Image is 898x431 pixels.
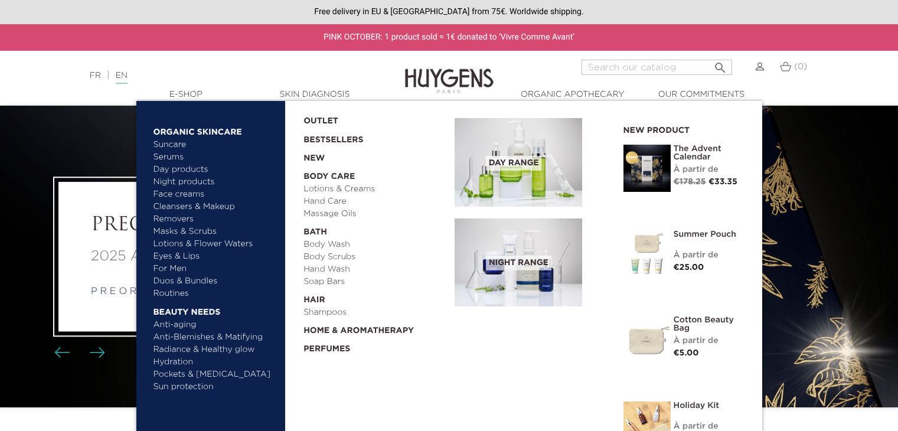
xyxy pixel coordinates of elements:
h2: New product [623,122,744,136]
a: For Men [154,263,277,275]
a: Hydration [154,356,277,368]
a: Cleansers & Makeup Removers [154,201,277,226]
img: routine_nuit_banner.jpg [455,218,582,307]
a: Duos & Bundles [154,275,277,288]
a: The Advent Calendar [674,145,744,161]
div: Carousel buttons [59,344,97,362]
a: Night products [154,176,266,188]
a: Body Wash [303,239,446,251]
a: Body Care [303,165,446,183]
a: Hand Wash [303,263,446,276]
a: E-Shop [127,89,245,101]
span: €5.00 [674,349,699,357]
a: PREORDER [91,214,340,237]
a: Night Range [455,218,606,307]
a: Pockets & [MEDICAL_DATA] [154,368,277,381]
a: Massage Oils [303,208,446,220]
a: Summer pouch [674,230,744,239]
a: Day products [154,164,277,176]
span: €25.00 [674,263,704,272]
a: Hair [303,288,446,306]
i:  [713,57,727,71]
img: The Advent Calendar [623,145,671,192]
a: Face creams [154,188,277,201]
a: Home & Aromatherapy [303,319,446,337]
span: Night Range [486,256,551,270]
a: Holiday Kit [674,401,744,410]
a: Organic Skincare [154,120,277,139]
a: Hand Care [303,195,446,208]
a: Sun protection [154,381,277,393]
div: À partir de [674,335,744,347]
a: p r e o r d e r [91,287,166,296]
a: Skin Diagnosis [256,89,374,101]
a: Cotton Beauty Bag [674,316,744,332]
a: Lotions & Flower Waters [154,238,277,250]
a: Shampoos [303,306,446,319]
a: Beauty needs [154,300,277,319]
input: Search [582,60,732,75]
span: €178.25 [674,178,706,186]
a: Body Scrubs [303,251,446,263]
a: Organic Apothecary [514,89,632,101]
a: EN [116,71,128,84]
a: Our commitments [642,89,760,101]
a: Serums [154,151,277,164]
a: Day Range [455,118,606,207]
a: Radiance & Healthy glow [154,344,277,356]
span: €33.35 [708,178,737,186]
a: 2025 Advent Calendar [91,246,340,267]
a: Bestsellers [303,128,436,146]
a: Eyes & Lips [154,250,277,263]
a: Soap Bars [303,276,446,288]
img: Huygens [405,50,494,95]
a: Anti-Blemishes & Matifying [154,331,277,344]
div: À partir de [674,164,744,176]
a: Lotions & Creams [303,183,446,195]
div: | [84,68,365,83]
a: Anti-aging [154,319,277,331]
img: Cotton Beauty Bag [623,316,671,363]
img: routine_jour_banner.jpg [455,118,582,207]
img: Summer pouch [623,230,671,277]
a: FR [90,71,101,80]
span: (0) [794,63,807,71]
a: Suncare [154,139,277,151]
a: New [303,146,446,165]
a: Routines [154,288,277,300]
a: Masks & Scrubs [154,226,277,238]
button:  [710,56,731,72]
a: Bath [303,220,446,239]
a: Perfumes [303,337,446,355]
span: Day Range [486,156,542,171]
div: À partir de [674,249,744,262]
a: OUTLET [303,109,436,128]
